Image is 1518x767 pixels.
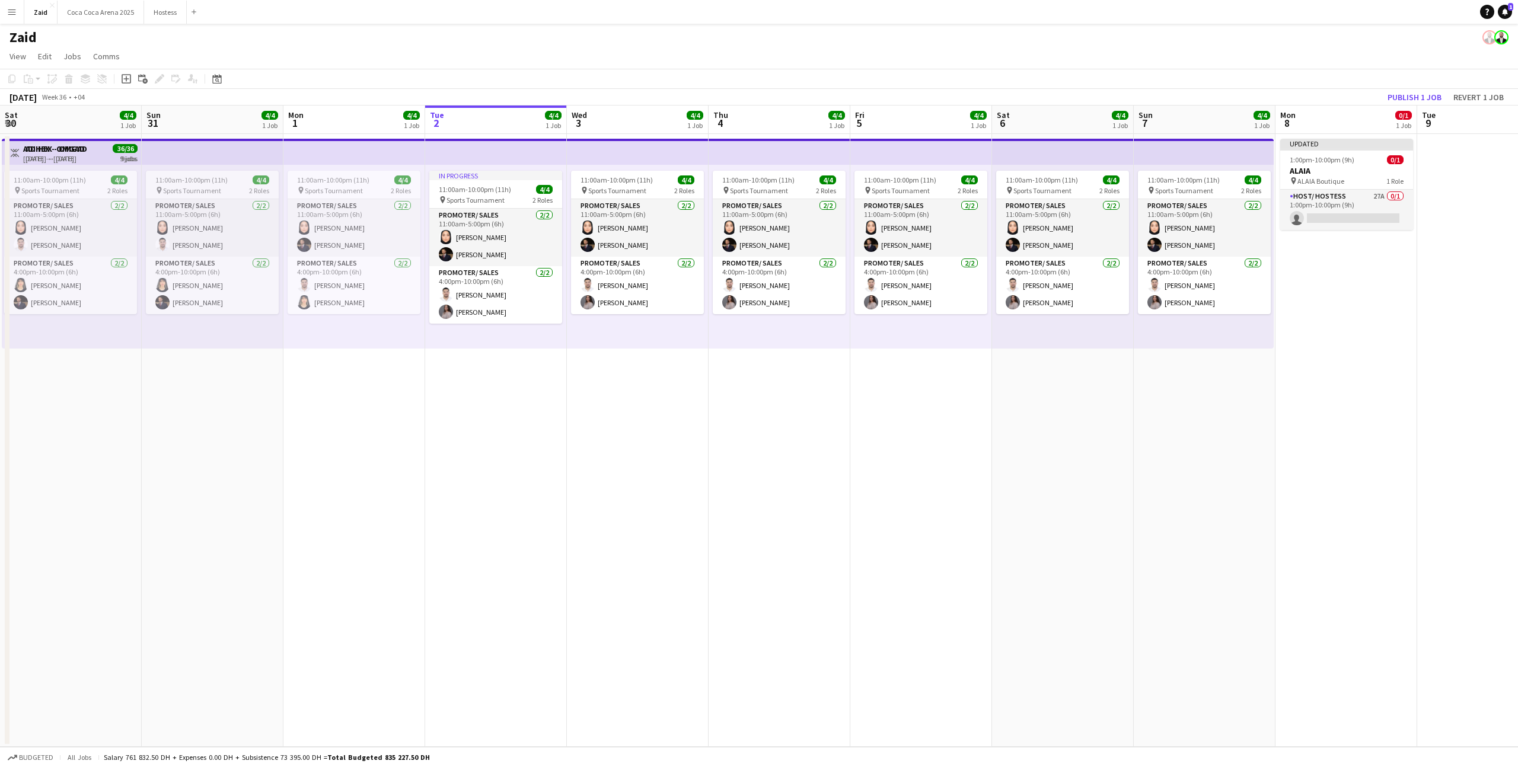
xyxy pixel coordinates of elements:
div: In progress [429,171,562,180]
span: 4/4 [1245,175,1261,184]
span: Tue [1422,110,1436,120]
span: 9 [1420,116,1436,130]
div: 11:00am-10:00pm (11h)4/4 Sports Tournament2 RolesPromoter/ Sales2/211:00am-5:00pm (6h)[PERSON_NAM... [996,171,1129,314]
span: 4/4 [819,175,836,184]
app-card-role: Promoter/ Sales2/24:00pm-10:00pm (6h)[PERSON_NAME][PERSON_NAME] [713,257,846,314]
span: 2 [428,116,444,130]
span: 0/1 [1395,111,1412,120]
button: Coca Coca Arena 2025 [58,1,144,24]
button: Zaid [24,1,58,24]
app-job-card: 11:00am-10:00pm (11h)4/4 Sports Tournament2 RolesPromoter/ Sales2/211:00am-5:00pm (6h)[PERSON_NAM... [571,171,704,314]
span: Sports Tournament [305,186,363,195]
span: 11:00am-10:00pm (11h) [155,175,228,184]
span: 1 [286,116,304,130]
span: 4/4 [678,175,694,184]
span: 11:00am-10:00pm (11h) [297,175,369,184]
span: 4/4 [536,185,553,194]
span: 4/4 [253,175,269,184]
div: Salary 761 832.50 DH + Expenses 0.00 DH + Subsistence 73 395.00 DH = [104,753,430,762]
h3: ADIHEX - OMGAD [25,143,87,154]
a: Comms [88,49,125,64]
a: View [5,49,31,64]
div: [DATE] → [DATE] [25,154,87,163]
app-job-card: 11:00am-10:00pm (11h)4/4 Sports Tournament2 RolesPromoter/ Sales2/211:00am-5:00pm (6h)[PERSON_NAM... [713,171,846,314]
button: Revert 1 job [1449,90,1509,105]
span: Sports Tournament [447,196,505,204]
div: +04 [74,92,85,101]
span: 4/4 [687,111,703,120]
span: 4/4 [111,175,127,184]
app-card-role: Promoter/ Sales2/211:00am-5:00pm (6h)[PERSON_NAME][PERSON_NAME] [4,199,137,257]
app-card-role: Promoter/ Sales2/24:00pm-10:00pm (6h)[PERSON_NAME][PERSON_NAME] [1138,257,1271,314]
span: 2 Roles [1241,186,1261,195]
span: 4/4 [403,111,420,120]
span: Jobs [63,51,81,62]
app-card-role: Promoter/ Sales2/211:00am-5:00pm (6h)[PERSON_NAME][PERSON_NAME] [1138,199,1271,257]
div: 1 Job [1112,121,1128,130]
div: 11:00am-10:00pm (11h)4/4 Sports Tournament2 RolesPromoter/ Sales2/211:00am-5:00pm (6h)[PERSON_NAM... [854,171,987,314]
span: 2 Roles [391,186,411,195]
span: Sports Tournament [730,186,788,195]
app-job-card: 11:00am-10:00pm (11h)4/4 Sports Tournament2 RolesPromoter/ Sales2/211:00am-5:00pm (6h)[PERSON_NAM... [4,171,137,314]
div: 1 Job [971,121,986,130]
span: 4/4 [261,111,278,120]
span: 1 [1508,3,1513,11]
div: 1 Job [262,121,278,130]
div: 1 Job [687,121,703,130]
app-job-card: 11:00am-10:00pm (11h)4/4 Sports Tournament2 RolesPromoter/ Sales2/211:00am-5:00pm (6h)[PERSON_NAM... [146,171,279,314]
span: Fri [855,110,865,120]
span: Mon [288,110,304,120]
span: 30 [3,116,18,130]
span: 5 [853,116,865,130]
span: 11:00am-10:00pm (11h) [14,175,86,184]
h3: ALAIA [1280,165,1413,176]
span: Sports Tournament [588,186,646,195]
span: 4/4 [970,111,987,120]
a: Edit [33,49,56,64]
span: 4/4 [961,175,978,184]
app-card-role: Promoter/ Sales2/211:00am-5:00pm (6h)[PERSON_NAME][PERSON_NAME] [713,199,846,257]
app-job-card: In progress11:00am-10:00pm (11h)4/4 Sports Tournament2 RolesPromoter/ Sales2/211:00am-5:00pm (6h)... [429,171,562,324]
app-card-role: Promoter/ Sales2/24:00pm-10:00pm (6h)[PERSON_NAME][PERSON_NAME] [854,257,987,314]
div: [DATE] [9,91,37,103]
div: 11:00am-10:00pm (11h)4/4 Sports Tournament2 RolesPromoter/ Sales2/211:00am-5:00pm (6h)[PERSON_NAM... [1138,171,1271,314]
span: 11:00am-10:00pm (11h) [1147,175,1220,184]
span: 0/1 [1387,155,1404,164]
a: Jobs [59,49,86,64]
span: 2 Roles [1099,186,1120,195]
app-card-role: Host/ Hostess27A0/11:00pm-10:00pm (9h) [1280,190,1413,230]
app-card-role: Promoter/ Sales2/211:00am-5:00pm (6h)[PERSON_NAME][PERSON_NAME] [854,199,987,257]
span: 4/4 [545,111,562,120]
span: Mon [1280,110,1296,120]
div: 9 jobs [121,153,138,163]
h1: Zaid [9,28,37,46]
span: Sports Tournament [872,186,930,195]
span: 31 [145,116,161,130]
span: Week 36 [39,92,69,101]
span: Sat [5,110,18,120]
span: Sun [1138,110,1153,120]
span: Wed [572,110,587,120]
app-card-role: Promoter/ Sales2/24:00pm-10:00pm (6h)[PERSON_NAME][PERSON_NAME] [288,257,420,314]
span: Sports Tournament [1013,186,1071,195]
span: View [9,51,26,62]
span: 11:00am-10:00pm (11h) [439,185,511,194]
span: 2 Roles [107,186,127,195]
button: Hostess [144,1,187,24]
app-job-card: Updated1:00pm-10:00pm (9h)0/1ALAIA ALAIA Boutique1 RoleHost/ Hostess27A0/11:00pm-10:00pm (9h) [1280,139,1413,230]
div: 1 Job [546,121,561,130]
button: Publish 1 job [1383,90,1446,105]
span: 11:00am-10:00pm (11h) [722,175,795,184]
span: 36/36 [114,144,138,153]
div: 11:00am-10:00pm (11h)4/4 Sports Tournament2 RolesPromoter/ Sales2/211:00am-5:00pm (6h)[PERSON_NAM... [288,171,420,314]
div: Updated [1280,139,1413,148]
span: Sat [997,110,1010,120]
span: 4/4 [1254,111,1270,120]
span: Sports Tournament [163,186,221,195]
span: 4/4 [394,175,411,184]
span: 4/4 [120,111,136,120]
app-card-role: Promoter/ Sales2/211:00am-5:00pm (6h)[PERSON_NAME][PERSON_NAME] [429,209,562,266]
